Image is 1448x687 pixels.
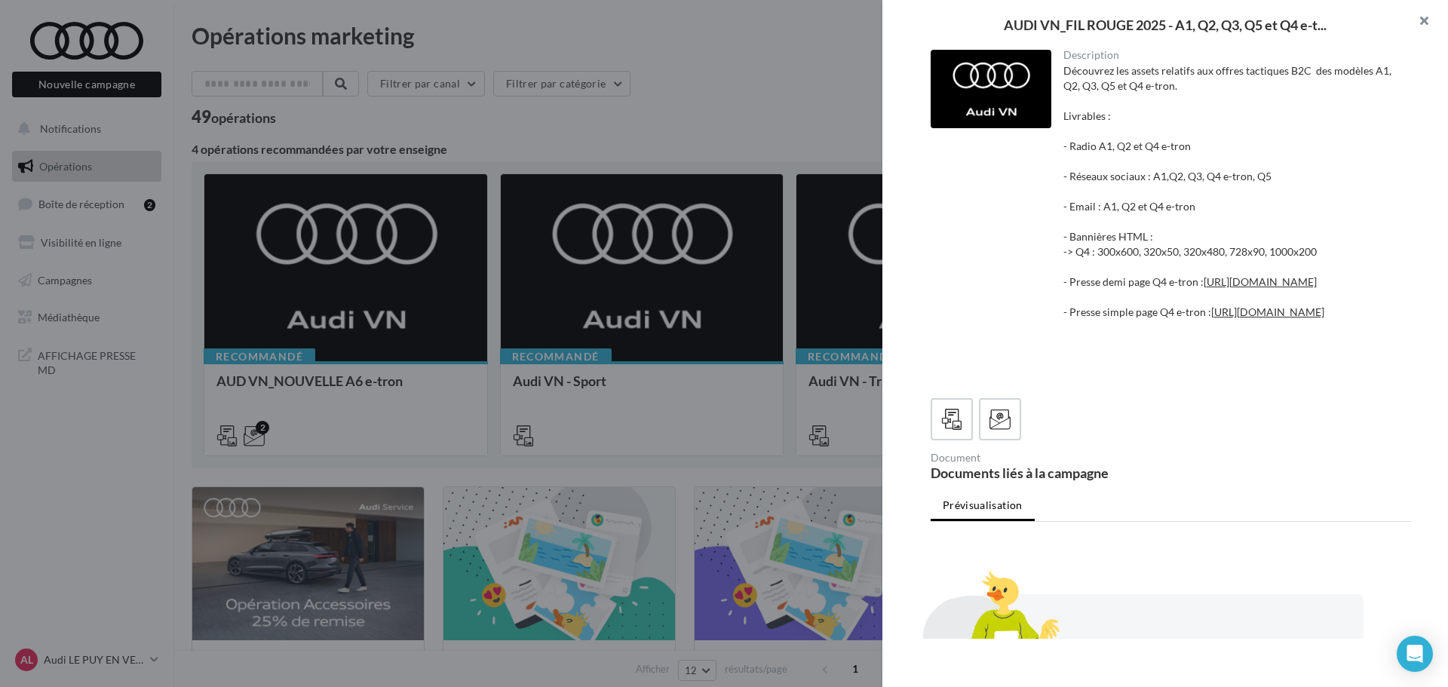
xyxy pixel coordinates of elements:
div: Document [931,452,1165,463]
div: Découvrez les assets relatifs aux offres tactiques B2C des modèles A1, Q2, Q3, Q5 et Q4 e-tron. L... [1063,63,1400,380]
span: AUDI VN_FIL ROUGE 2025 - A1, Q2, Q3, Q5 et Q4 e-t... [1004,18,1327,32]
div: Description [1063,50,1400,60]
a: [URL][DOMAIN_NAME] [1204,275,1317,288]
div: Documents liés à la campagne [931,466,1165,480]
div: Open Intercom Messenger [1397,636,1433,672]
a: [URL][DOMAIN_NAME] [1211,305,1324,318]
